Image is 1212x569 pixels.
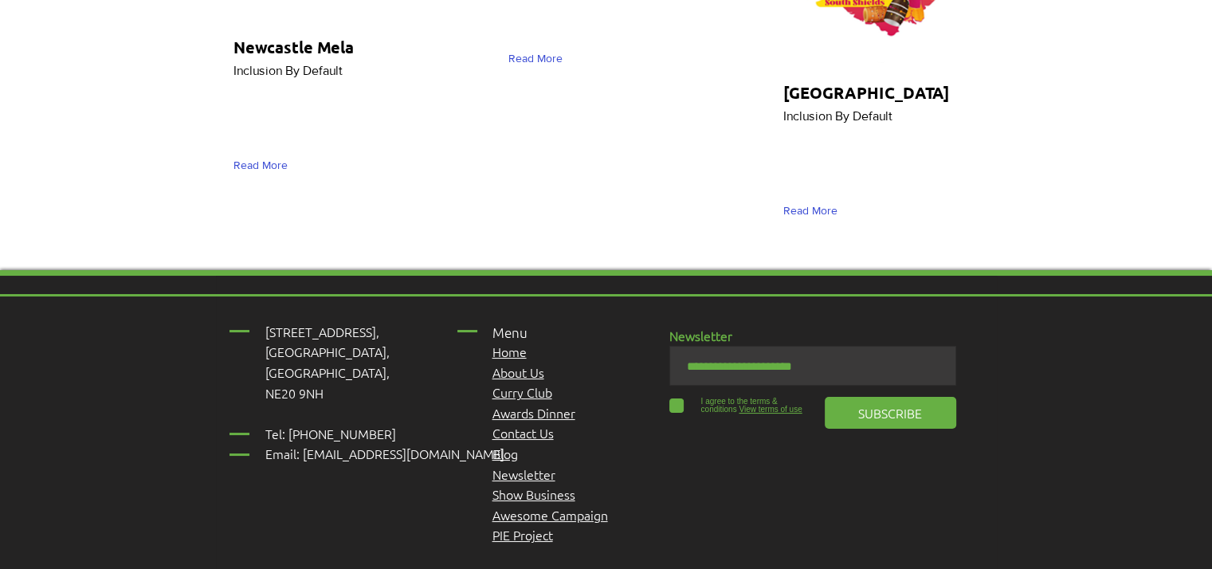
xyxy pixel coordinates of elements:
[233,151,295,179] a: Read More
[739,405,802,414] span: View terms of use
[265,425,504,463] span: Tel: [PHONE_NUMBER] Email: [EMAIL_ADDRESS][DOMAIN_NAME]
[783,197,845,225] a: Read More
[701,397,778,414] span: I agree to the terms & conditions
[783,203,837,219] span: Read More
[492,383,552,401] a: Curry Club
[783,82,949,103] span: [GEOGRAPHIC_DATA]
[783,109,892,123] span: Inclusion By Default
[492,404,575,422] a: Awards Dinner
[492,343,527,360] a: Home
[825,397,956,429] button: SUBSCRIBE
[265,323,379,340] span: [STREET_ADDRESS],
[858,404,922,422] span: SUBSCRIBE
[233,158,288,174] span: Read More
[492,445,518,462] a: Blog
[737,405,802,414] a: View terms of use
[233,64,343,77] span: Inclusion By Default
[492,324,528,341] span: Menu
[669,327,732,344] span: Newsletter
[492,506,608,524] span: Awesome Campaign
[265,384,324,402] span: NE20 9NH
[265,363,390,381] span: [GEOGRAPHIC_DATA],
[492,363,544,381] a: About Us
[492,465,555,483] a: Newsletter
[492,485,575,503] a: Show Business
[492,526,553,543] a: PIE Project
[233,37,354,57] span: Newcastle Mela
[265,343,390,360] span: [GEOGRAPHIC_DATA],
[508,51,563,67] span: Read More
[492,424,554,441] a: Contact Us
[508,45,570,73] a: Read More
